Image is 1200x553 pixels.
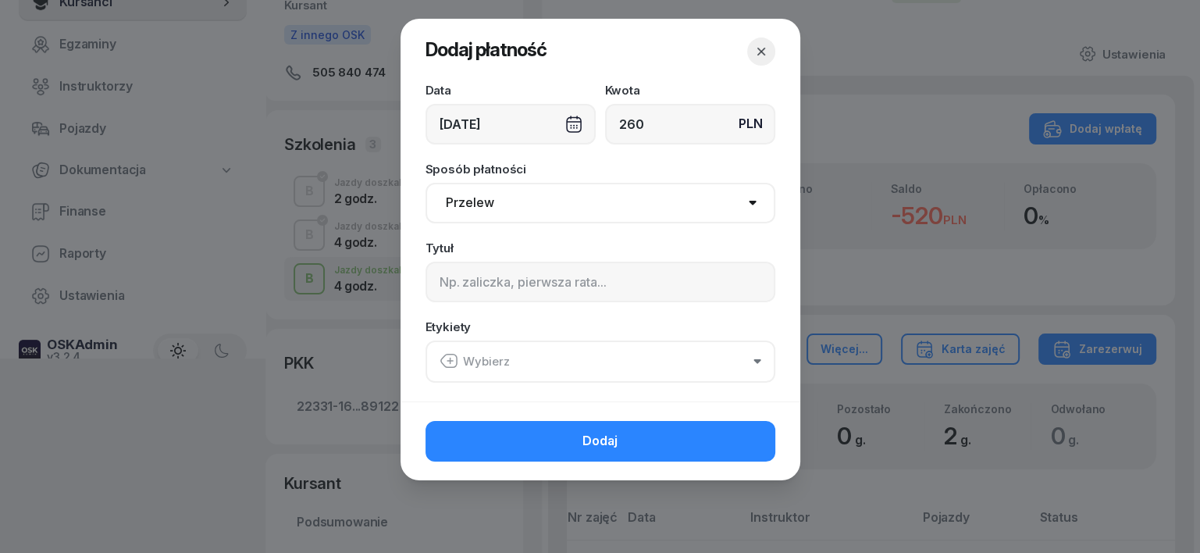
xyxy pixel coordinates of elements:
[440,351,510,372] div: Wybierz
[426,421,775,462] button: Dodaj
[582,431,618,451] span: Dodaj
[605,104,775,144] input: 0
[426,38,547,61] span: Dodaj płatność
[426,262,775,302] input: Np. zaliczka, pierwsza rata...
[426,341,775,383] button: Wybierz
